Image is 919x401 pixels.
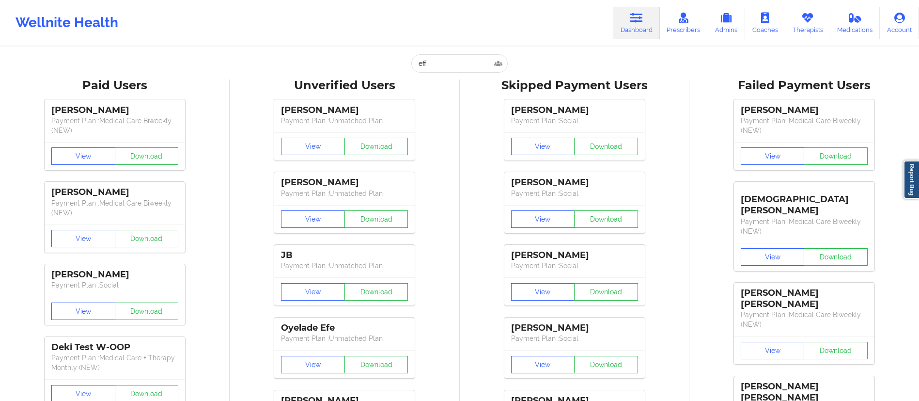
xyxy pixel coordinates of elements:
[281,322,408,334] div: Oyelade Efe
[511,261,638,271] p: Payment Plan : Social
[281,334,408,343] p: Payment Plan : Unmatched Plan
[51,230,115,247] button: View
[741,217,868,236] p: Payment Plan : Medical Care Biweekly (NEW)
[741,342,805,359] button: View
[511,334,638,343] p: Payment Plan : Social
[613,7,660,39] a: Dashboard
[51,353,178,372] p: Payment Plan : Medical Care + Therapy Monthly (NEW)
[511,105,638,116] div: [PERSON_NAME]
[51,147,115,165] button: View
[281,261,408,271] p: Payment Plan : Unmatched Plan
[115,230,179,247] button: Download
[281,189,408,198] p: Payment Plan : Unmatched Plan
[880,7,919,39] a: Account
[741,248,805,266] button: View
[344,356,408,373] button: Download
[51,105,178,116] div: [PERSON_NAME]
[745,7,785,39] a: Coaches
[511,138,575,155] button: View
[51,269,178,280] div: [PERSON_NAME]
[344,210,408,228] button: Download
[51,116,178,135] p: Payment Plan : Medical Care Biweekly (NEW)
[741,147,805,165] button: View
[574,138,638,155] button: Download
[281,116,408,126] p: Payment Plan : Unmatched Plan
[707,7,745,39] a: Admins
[51,198,178,218] p: Payment Plan : Medical Care Biweekly (NEW)
[511,210,575,228] button: View
[830,7,880,39] a: Medications
[511,189,638,198] p: Payment Plan : Social
[741,187,868,216] div: [DEMOGRAPHIC_DATA][PERSON_NAME]
[51,187,178,198] div: [PERSON_NAME]
[281,177,408,188] div: [PERSON_NAME]
[660,7,708,39] a: Prescribers
[741,116,868,135] p: Payment Plan : Medical Care Biweekly (NEW)
[281,105,408,116] div: [PERSON_NAME]
[344,138,408,155] button: Download
[741,310,868,329] p: Payment Plan : Medical Care Biweekly (NEW)
[7,78,223,93] div: Paid Users
[696,78,912,93] div: Failed Payment Users
[236,78,452,93] div: Unverified Users
[574,210,638,228] button: Download
[574,356,638,373] button: Download
[467,78,683,93] div: Skipped Payment Users
[741,105,868,116] div: [PERSON_NAME]
[51,342,178,353] div: Deki Test W-OOP
[115,303,179,320] button: Download
[511,283,575,301] button: View
[51,280,178,290] p: Payment Plan : Social
[344,283,408,301] button: Download
[804,342,868,359] button: Download
[785,7,830,39] a: Therapists
[804,248,868,266] button: Download
[281,283,345,301] button: View
[281,138,345,155] button: View
[903,160,919,199] a: Report Bug
[51,303,115,320] button: View
[741,288,868,310] div: [PERSON_NAME] [PERSON_NAME]
[281,250,408,261] div: JB
[115,147,179,165] button: Download
[511,177,638,188] div: [PERSON_NAME]
[574,283,638,301] button: Download
[511,116,638,126] p: Payment Plan : Social
[511,356,575,373] button: View
[511,250,638,261] div: [PERSON_NAME]
[511,322,638,334] div: [PERSON_NAME]
[281,210,345,228] button: View
[804,147,868,165] button: Download
[281,356,345,373] button: View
